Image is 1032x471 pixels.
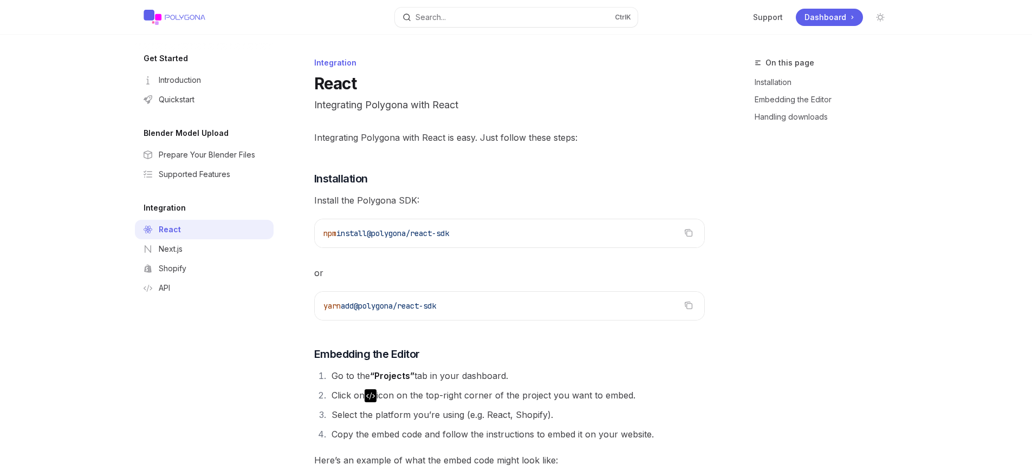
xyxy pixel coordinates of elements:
[681,298,696,312] button: Copy the contents from the code block
[159,243,183,256] div: Next.js
[135,90,274,109] a: Quickstart
[314,265,705,280] span: or
[341,301,354,311] span: add
[159,148,255,161] div: Prepare Your Blender Files
[370,370,414,381] strong: “Projects”
[135,70,274,90] a: Introduction
[314,74,356,93] h1: React
[804,12,846,23] span: Dashboard
[872,9,889,26] button: Toggle dark mode
[314,97,705,113] p: Integrating Polygona with React
[755,74,898,91] a: Installation
[159,74,201,87] div: Introduction
[314,193,705,208] span: Install the Polygona SDK:
[755,91,898,108] a: Embedding the Editor
[328,388,705,403] li: Click on icon on the top-right corner of the project you want to embed.
[135,239,274,259] a: Next.js
[314,171,368,186] span: Installation
[159,168,230,181] div: Supported Features
[135,220,274,239] a: React
[135,145,274,165] a: Prepare Your Blender Files
[328,407,705,422] li: Select the platform you’re using (e.g. React, Shopify).
[755,108,898,126] a: Handling downloads
[323,228,336,238] span: npm
[336,228,367,238] span: install
[314,453,705,468] span: Here’s an example of what the embed code might look like:
[367,228,449,238] span: @polygona/react-sdk
[144,10,205,25] img: light logo
[159,282,170,295] div: API
[135,165,274,184] a: Supported Features
[416,11,446,24] div: Search...
[144,52,188,65] h5: Get Started
[314,57,705,68] div: Integration
[328,427,705,442] li: Copy the embed code and follow the instructions to embed it on your website.
[796,9,863,26] a: Dashboard
[323,301,341,311] span: yarn
[328,368,705,383] li: Go to the tab in your dashboard.
[354,301,436,311] span: @polygona/react-sdk
[144,127,229,140] h5: Blender Model Upload
[135,259,274,278] a: Shopify
[753,12,783,23] a: Support
[159,262,186,275] div: Shopify
[681,226,696,240] button: Copy the contents from the code block
[314,130,705,145] span: Integrating Polygona with React is easy. Just follow these steps:
[615,13,631,22] span: Ctrl K
[159,223,181,236] div: React
[395,8,638,27] button: Search...CtrlK
[135,278,274,298] a: API
[314,346,420,362] span: Embedding the Editor
[159,93,194,106] div: Quickstart
[765,56,814,69] span: On this page
[144,201,186,214] h5: Integration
